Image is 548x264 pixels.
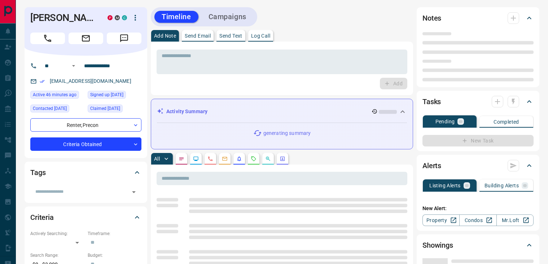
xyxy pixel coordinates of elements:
[157,105,407,118] div: Activity Summary
[115,15,120,20] div: mrloft.ca
[222,156,228,162] svg: Emails
[30,91,84,101] div: Tue Sep 16 2025
[422,160,441,171] h2: Alerts
[207,156,213,162] svg: Calls
[422,157,534,174] div: Alerts
[88,252,141,259] p: Budget:
[422,214,460,226] a: Property
[88,91,141,101] div: Mon Aug 21 2023
[422,237,534,254] div: Showings
[122,15,127,20] div: condos.ca
[33,105,67,112] span: Contacted [DATE]
[90,91,123,98] span: Signed up [DATE]
[251,156,257,162] svg: Requests
[251,33,270,38] p: Log Call
[30,164,141,181] div: Tags
[30,212,54,223] h2: Criteria
[108,15,113,20] div: property.ca
[88,230,141,237] p: Timeframe:
[185,33,211,38] p: Send Email
[280,156,285,162] svg: Agent Actions
[107,33,141,44] span: Message
[496,214,534,226] a: Mr.Loft
[236,156,242,162] svg: Listing Alerts
[193,156,199,162] svg: Lead Browsing Activity
[30,12,97,24] h1: [PERSON_NAME]
[30,230,84,237] p: Actively Searching:
[494,119,519,124] p: Completed
[30,137,141,151] div: Criteria Obtained
[30,209,141,226] div: Criteria
[88,105,141,115] div: Fri Jul 25 2025
[219,33,242,38] p: Send Text
[90,105,120,112] span: Claimed [DATE]
[435,119,455,124] p: Pending
[30,105,84,115] div: Sat Sep 13 2025
[422,93,534,110] div: Tasks
[422,205,534,212] p: New Alert:
[69,61,78,70] button: Open
[201,11,254,23] button: Campaigns
[154,156,160,161] p: All
[459,214,496,226] a: Condos
[154,33,176,38] p: Add Note
[485,183,519,188] p: Building Alerts
[69,33,103,44] span: Email
[429,183,461,188] p: Listing Alerts
[30,118,141,132] div: Renter , Precon
[179,156,184,162] svg: Notes
[422,96,441,107] h2: Tasks
[422,9,534,27] div: Notes
[154,11,198,23] button: Timeline
[50,78,131,84] a: [EMAIL_ADDRESS][DOMAIN_NAME]
[422,12,441,24] h2: Notes
[422,239,453,251] h2: Showings
[33,91,76,98] span: Active 46 minutes ago
[265,156,271,162] svg: Opportunities
[30,167,45,178] h2: Tags
[129,187,139,197] button: Open
[263,129,311,137] p: generating summary
[30,33,65,44] span: Call
[30,252,84,259] p: Search Range:
[166,108,207,115] p: Activity Summary
[40,79,45,84] svg: Email Verified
